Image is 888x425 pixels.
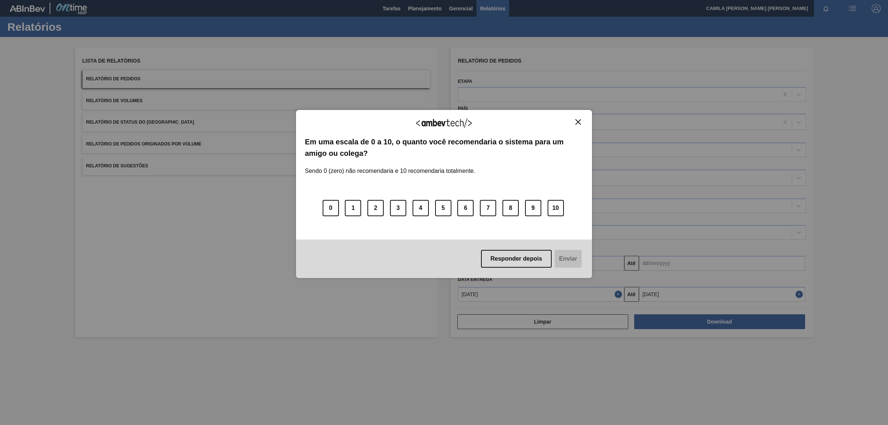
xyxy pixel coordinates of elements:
button: 3 [390,200,406,216]
button: 8 [502,200,519,216]
button: 10 [548,200,564,216]
button: 5 [435,200,451,216]
button: 9 [525,200,541,216]
button: Responder depois [481,250,552,268]
button: Close [573,119,583,125]
img: Close [575,119,581,125]
button: 0 [323,200,339,216]
img: Logo Ambevtech [416,118,472,128]
label: Sendo 0 (zero) não recomendaria e 10 recomendaria totalmente. [305,159,475,174]
button: 1 [345,200,361,216]
button: 6 [457,200,474,216]
button: 4 [413,200,429,216]
button: 7 [480,200,496,216]
button: 2 [367,200,384,216]
label: Em uma escala de 0 a 10, o quanto você recomendaria o sistema para um amigo ou colega? [305,136,583,159]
